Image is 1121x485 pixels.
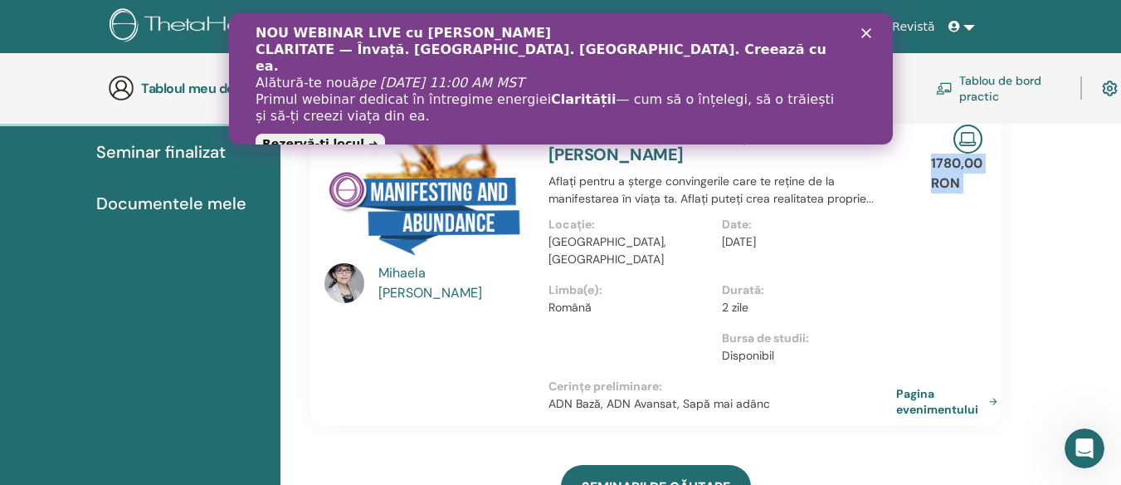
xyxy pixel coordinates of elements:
img: cog.svg [1102,77,1118,100]
font: Clarității [322,78,387,94]
a: Mihaela [PERSON_NAME] [378,263,532,303]
font: Română [548,300,592,315]
font: Durată [722,282,761,297]
font: [DATE] [722,234,756,249]
a: Cursuri și seminarii [511,12,636,42]
font: Mihaela [378,264,426,282]
a: Rezervă-ți locul ➜ [27,120,156,140]
a: Despre [457,12,512,42]
font: : [599,282,602,297]
font: : [761,282,764,297]
a: Resurse [826,12,886,42]
a: Pagina evenimentului [896,385,1004,418]
font: Cerințe preliminare [548,379,659,394]
a: Revistă [885,12,941,42]
font: — cum să o înțelegi, să o trăiești și să-ți creezi viața din ea. [27,78,605,110]
a: Tablou de bord practic [936,70,1060,106]
font: 2 zile [722,300,748,315]
font: : [659,379,662,394]
font: Seminar finalizat [96,141,226,163]
font: Disponibil [722,348,774,363]
div: Închidere [632,15,649,25]
font: : [748,217,752,232]
font: Bursa de studii [722,331,806,345]
font: Aflați pentru a șterge convingerile care te reține de la manifestarea în viața ta. Aflați puteți ... [548,174,874,206]
font: [PERSON_NAME] [378,284,482,301]
img: Seminar online live [953,125,982,154]
img: default.jpg [324,263,364,303]
font: Date [722,217,748,232]
a: Povești de succes [710,12,826,42]
img: logo.png [110,8,308,46]
font: Rezervă-ți locul ➜ [33,124,149,137]
font: Revistă [892,20,934,33]
font: : [806,331,809,345]
font: Pagina evenimentului [896,386,978,417]
img: chalkboard-teacher.svg [936,82,953,95]
font: ADN Bază, ADN Avansat, Sapă mai adânc [548,396,770,411]
img: Manifestarea și Abundența [324,125,529,268]
iframe: Chat live prin intercom [1065,429,1104,468]
font: Documentele mele [96,193,246,214]
font: 1780,00 RON [931,154,982,192]
font: Locație [548,217,592,232]
img: generic-user-icon.jpg [108,75,134,101]
font: : [592,217,595,232]
a: Certificare [636,12,710,42]
font: Tabloul meu de bord [141,80,267,97]
font: [GEOGRAPHIC_DATA], [GEOGRAPHIC_DATA] [548,234,666,267]
font: Tablou de bord practic [959,73,1041,104]
font: Limba(e) [548,282,599,297]
iframe: Banner de chat live cu interfon [229,13,893,145]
